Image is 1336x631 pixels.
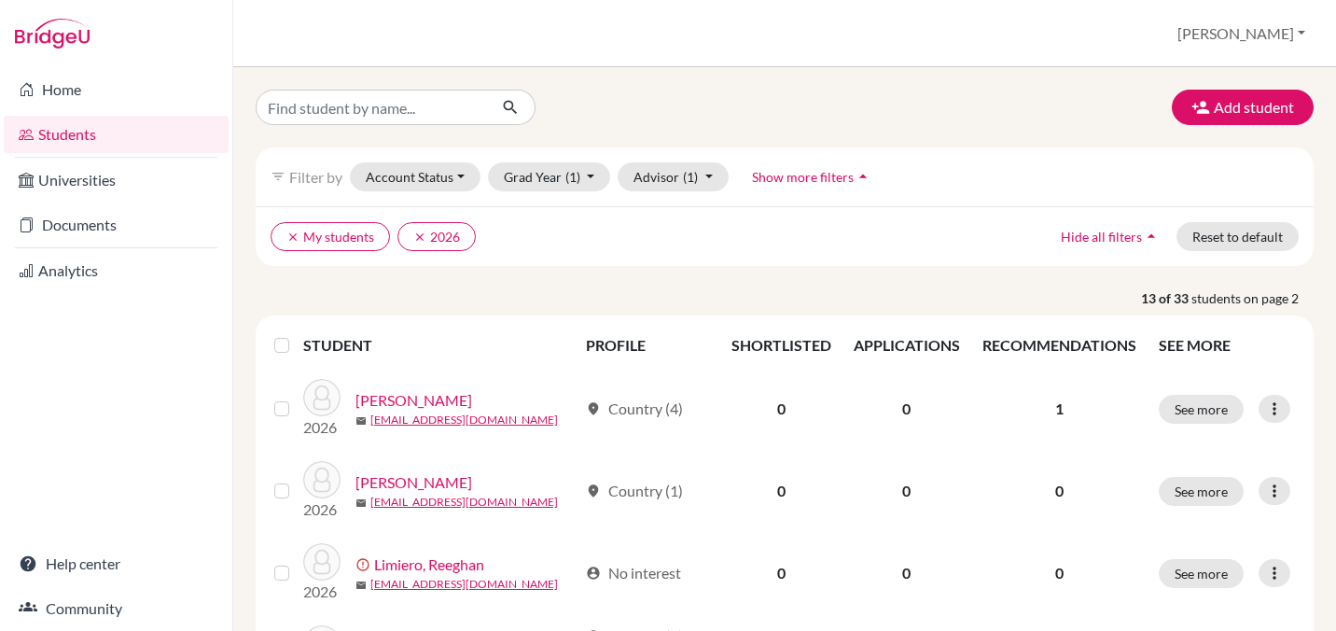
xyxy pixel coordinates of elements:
strong: 13 of 33 [1141,288,1191,308]
button: Advisor(1) [618,162,729,191]
span: mail [355,498,367,509]
p: 2026 [303,498,341,521]
th: PROFILE [575,323,719,368]
button: clear2026 [397,222,476,251]
button: Show more filtersarrow_drop_up [736,162,888,191]
button: See more [1159,395,1244,424]
p: 0 [982,480,1136,502]
span: students on page 2 [1191,288,1314,308]
a: [EMAIL_ADDRESS][DOMAIN_NAME] [370,494,558,511]
a: Community [4,590,229,627]
span: (1) [683,169,698,185]
p: 2026 [303,581,341,603]
div: Country (1) [586,480,683,502]
span: location_on [586,401,601,416]
button: Grad Year(1) [488,162,611,191]
td: 0 [720,532,842,614]
button: See more [1159,559,1244,588]
div: Country (4) [586,398,683,420]
th: SEE MORE [1148,323,1306,368]
a: Documents [4,206,229,244]
span: Show more filters [752,169,854,185]
td: 0 [842,532,971,614]
i: arrow_drop_up [854,167,872,186]
th: APPLICATIONS [842,323,971,368]
span: mail [355,415,367,427]
img: Bridge-U [15,19,90,49]
i: clear [413,231,426,244]
button: Hide all filtersarrow_drop_up [1045,222,1176,251]
a: Home [4,71,229,108]
th: RECOMMENDATIONS [971,323,1148,368]
p: 1 [982,398,1136,420]
i: filter_list [271,169,285,184]
span: error_outline [355,557,374,572]
button: clearMy students [271,222,390,251]
span: location_on [586,484,601,498]
i: arrow_drop_up [1142,227,1161,245]
p: 2026 [303,416,341,439]
div: No interest [586,562,681,584]
td: 0 [720,450,842,532]
img: Kotry, Adam [303,379,341,416]
p: 0 [982,562,1136,584]
button: Account Status [350,162,480,191]
a: Students [4,116,229,153]
img: Lacroix, Joel [303,461,341,498]
a: Universities [4,161,229,199]
button: [PERSON_NAME] [1169,16,1314,51]
a: [PERSON_NAME] [355,389,472,412]
button: Reset to default [1176,222,1299,251]
td: 0 [842,368,971,450]
button: Add student [1172,90,1314,125]
i: clear [286,231,299,244]
img: Limiero, Reeghan [303,543,341,581]
a: [PERSON_NAME] [355,471,472,494]
input: Find student by name... [256,90,487,125]
a: Analytics [4,252,229,289]
span: mail [355,580,367,591]
a: [EMAIL_ADDRESS][DOMAIN_NAME] [370,412,558,428]
button: See more [1159,477,1244,506]
span: Hide all filters [1061,229,1142,245]
span: account_circle [586,566,601,581]
span: (1) [565,169,580,185]
th: STUDENT [303,323,575,368]
td: 0 [842,450,971,532]
a: Help center [4,545,229,582]
a: Limiero, Reeghan [374,554,484,576]
th: SHORTLISTED [720,323,842,368]
span: Filter by [289,168,342,186]
td: 0 [720,368,842,450]
a: [EMAIL_ADDRESS][DOMAIN_NAME] [370,576,558,593]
